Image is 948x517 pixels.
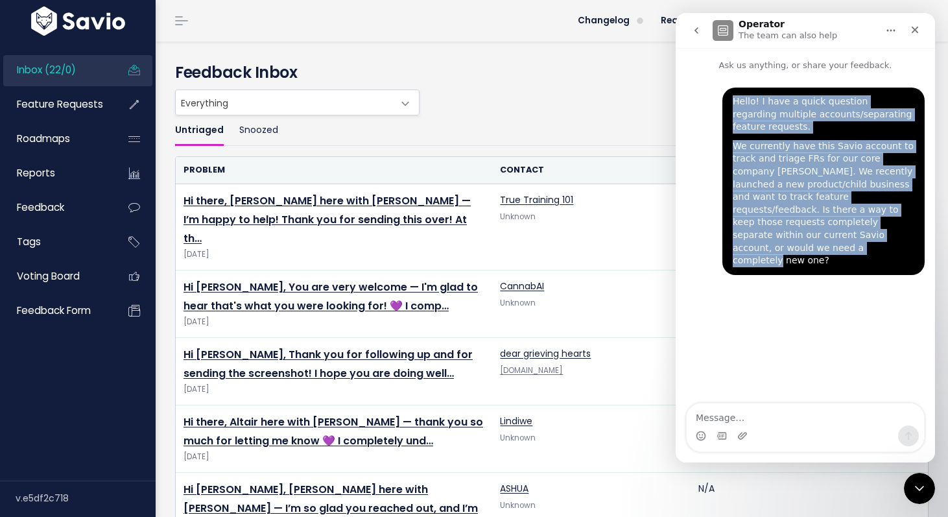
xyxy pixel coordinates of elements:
[17,132,70,145] span: Roadmaps
[904,473,935,504] iframe: Intercom live chat
[239,115,278,146] a: Snoozed
[175,90,420,115] span: Everything
[492,157,690,184] th: Contact
[184,415,483,448] a: Hi there, Altair here with [PERSON_NAME] — thank you so much for letting me know 💜 I completely und…
[650,11,776,30] a: Request Savio Feature
[816,11,938,31] a: Hi [PERSON_NAME]
[175,115,224,146] a: Untriaged
[184,383,484,396] span: [DATE]
[3,90,108,119] a: Feature Requests
[3,124,108,154] a: Roadmaps
[500,415,532,427] a: Lindiwe
[17,200,64,214] span: Feedback
[500,347,591,360] a: dear grieving hearts
[3,261,108,291] a: Voting Board
[184,280,478,313] a: Hi [PERSON_NAME], You are very welcome — I'm glad to hear that's what you were looking for! 💜 I c...
[176,157,492,184] th: Problem
[500,193,573,206] a: True Training 101
[500,500,536,511] span: Unknown
[500,298,536,308] span: Unknown
[175,61,929,84] h4: Feedback Inbox
[500,365,563,376] a: [DOMAIN_NAME]
[776,11,816,30] a: Help
[184,193,471,246] a: Hi there, [PERSON_NAME] here with [PERSON_NAME] — I’m happy to help! Thank you for sending this o...
[17,269,80,283] span: Voting Board
[3,158,108,188] a: Reports
[17,97,103,111] span: Feature Requests
[184,248,484,261] span: [DATE]
[17,235,41,248] span: Tags
[500,482,528,495] a: ASHUA
[17,63,76,77] span: Inbox (22/0)
[3,227,108,257] a: Tags
[500,211,536,222] span: Unknown
[500,433,536,443] span: Unknown
[184,347,473,381] a: Hi [PERSON_NAME], Thank you for following up and for sending the screenshot! I hope you are doing...
[676,13,935,463] iframe: To enrich screen reader interactions, please activate Accessibility in Grammarly extension settings
[3,193,108,222] a: Feedback
[3,296,108,326] a: Feedback form
[3,55,108,85] a: Inbox (22/0)
[28,6,128,36] img: logo-white.9d6f32f41409.svg
[500,280,544,293] a: CannabAI
[17,304,91,317] span: Feedback form
[17,166,55,180] span: Reports
[578,16,630,25] span: Changelog
[176,90,393,115] span: Everything
[184,315,484,329] span: [DATE]
[184,450,484,464] span: [DATE]
[175,115,929,146] ul: Filter feature requests
[16,481,156,515] div: v.e5df2c718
